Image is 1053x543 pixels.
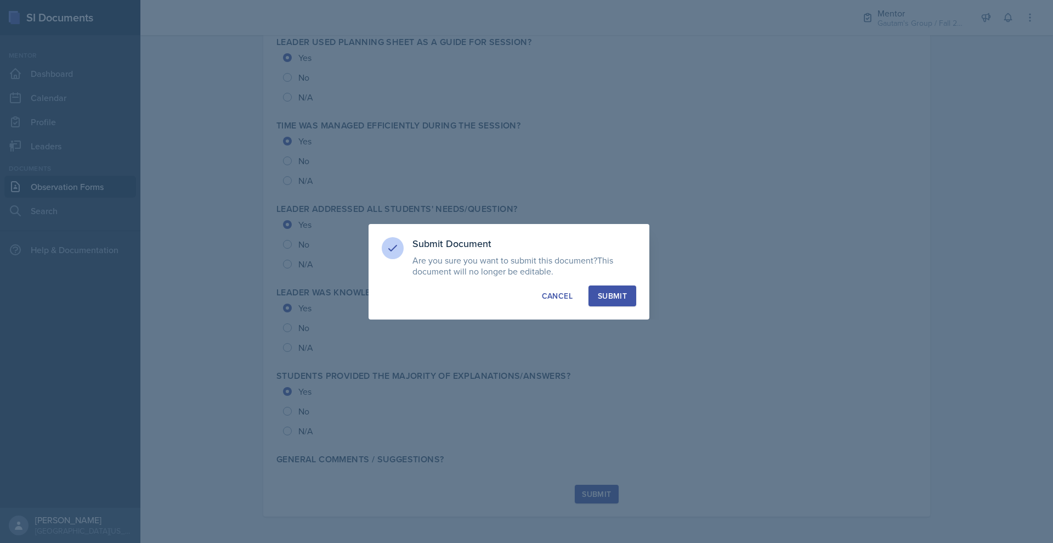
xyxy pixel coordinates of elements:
p: Are you sure you want to submit this document? [412,255,636,277]
div: Submit [598,290,627,301]
div: Cancel [542,290,573,301]
button: Cancel [533,286,582,306]
button: Submit [588,286,636,306]
h3: Submit Document [412,237,636,250]
span: This document will no longer be editable. [412,254,613,277]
